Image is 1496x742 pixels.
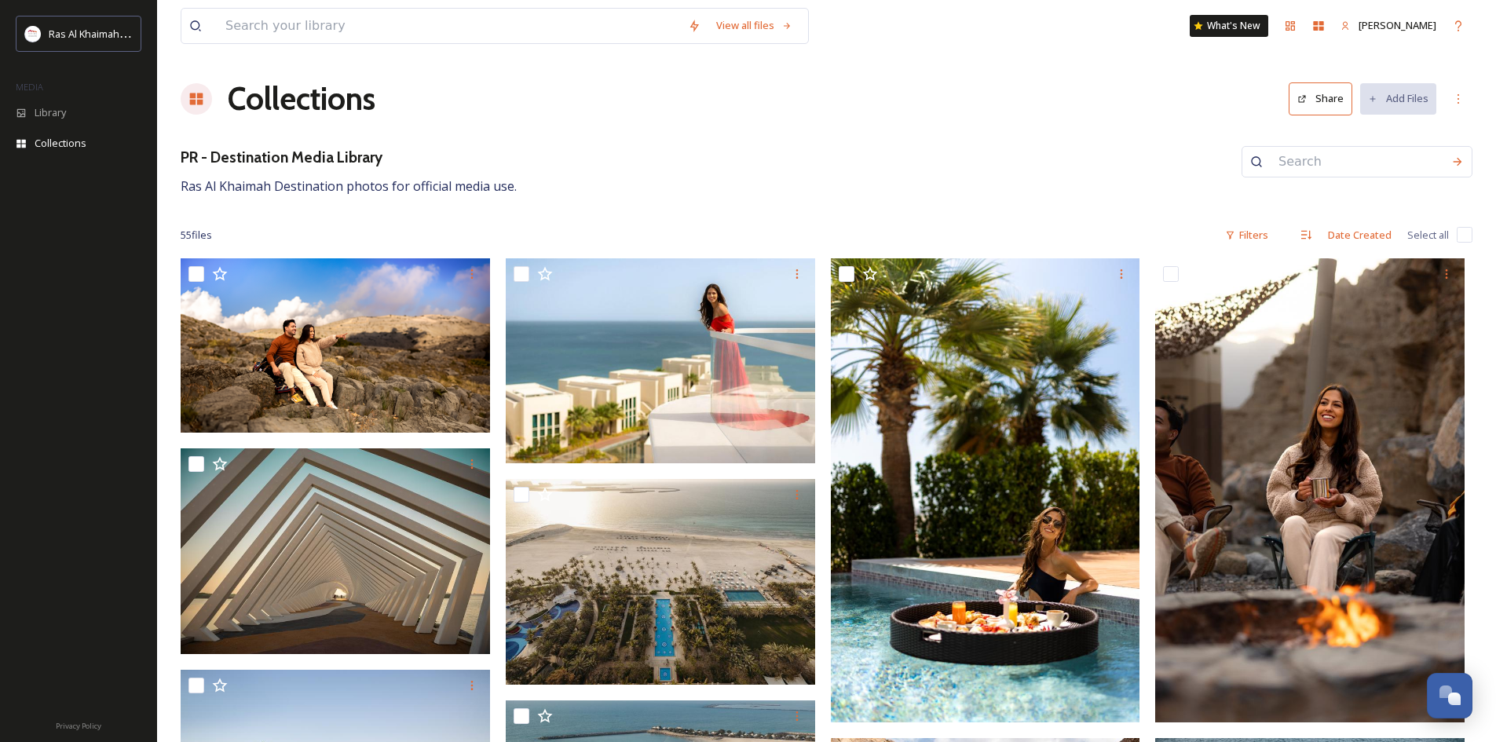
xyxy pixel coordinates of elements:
button: Open Chat [1427,673,1472,718]
button: Add Files [1360,83,1436,114]
img: Destination photography 2023 (2).jpg [831,258,1140,722]
img: Destination photography 2023 (4).jpg [506,258,815,463]
span: Select all [1407,228,1449,243]
span: Collections [35,136,86,151]
img: Logo_RAKTDA_RGB-01.png [25,26,41,42]
span: 55 file s [181,228,212,243]
img: Destination photography 2023 (2).png [181,258,490,433]
div: Filters [1217,220,1276,250]
h3: PR - Destination Media Library [181,146,517,169]
img: Manar Mall Promenade Ras Al Khaimah UAE.jpg [181,448,490,655]
a: Collections [228,75,375,122]
button: Share [1289,82,1352,115]
input: Search [1271,144,1443,179]
a: View all files [708,10,800,41]
span: [PERSON_NAME] [1359,18,1436,32]
img: Waldorf Astoria Beach Ras Al Khaimah UAE.jpg [506,479,815,685]
span: Ras Al Khaimah Destination photos for official media use. [181,177,517,195]
span: Ras Al Khaimah Tourism Development Authority [49,26,271,41]
span: MEDIA [16,81,43,93]
input: Search your library [218,9,680,43]
span: Privacy Policy [56,721,101,731]
a: [PERSON_NAME] [1333,10,1444,41]
span: Library [35,105,66,120]
div: Date Created [1320,220,1399,250]
a: Privacy Policy [56,715,101,734]
a: What's New [1190,15,1268,37]
img: Destination photography 2023 (1).jpg [1155,258,1465,722]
